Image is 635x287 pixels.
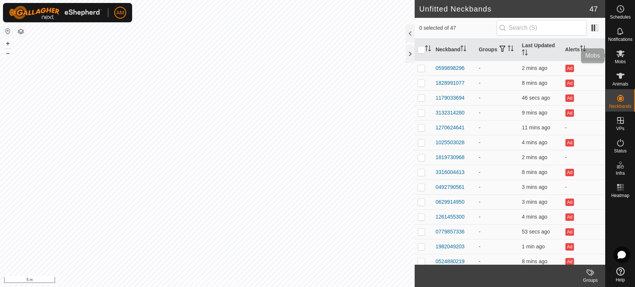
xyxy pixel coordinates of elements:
button: Ad [565,199,574,206]
span: VPs [616,126,624,131]
span: 11 Aug 2025, 6:17 pm [522,154,547,160]
button: Ad [565,243,574,251]
div: Groups [575,277,605,284]
th: Last Updated [519,39,562,61]
p-sorticon: Activate to sort [508,46,514,52]
div: 1982049203 [435,243,465,251]
a: Contact Us [215,277,237,284]
div: 0629914950 [435,198,465,206]
div: 1828991077 [435,79,465,87]
span: AM [117,9,124,17]
p-sorticon: Activate to sort [425,46,431,52]
span: 11 Aug 2025, 6:07 pm [522,125,550,130]
span: 11 Aug 2025, 6:15 pm [522,184,547,190]
td: - [476,165,519,180]
span: Help [616,278,625,282]
span: 11 Aug 2025, 6:11 pm [522,258,547,264]
button: Ad [565,80,574,87]
td: - [476,61,519,75]
input: Search (S) [497,20,587,36]
td: - [476,75,519,90]
img: Gallagher Logo [9,6,102,19]
h2: Unfitted Neckbands [419,4,590,13]
span: Heatmap [611,193,629,198]
span: 11 Aug 2025, 6:11 pm [522,169,547,175]
td: - [476,209,519,224]
span: Schedules [610,15,631,19]
td: - [562,120,605,135]
span: 11 Aug 2025, 6:17 pm [522,65,547,71]
div: 1025503028 [435,139,465,146]
span: Neckbands [609,104,631,109]
span: 11 Aug 2025, 6:14 pm [522,139,547,145]
div: 1270624641 [435,124,465,132]
button: Reset Map [3,27,12,36]
span: Infra [616,171,625,175]
td: - [476,224,519,239]
button: + [3,39,12,48]
span: 11 Aug 2025, 6:18 pm [522,244,545,249]
div: 0492790561 [435,183,465,191]
span: Notifications [608,37,632,42]
button: Ad [565,65,574,72]
p-sorticon: Activate to sort [460,46,466,52]
button: Ad [565,109,574,117]
td: - [562,150,605,165]
button: Ad [565,169,574,176]
td: - [476,194,519,209]
th: Alerts [562,39,605,61]
div: 3316004413 [435,168,465,176]
span: 47 [590,3,598,14]
div: 0599898296 [435,64,465,72]
td: - [562,180,605,194]
div: 1261455300 [435,213,465,221]
th: Neckband [433,39,476,61]
td: - [476,120,519,135]
td: - [476,254,519,269]
span: 11 Aug 2025, 6:16 pm [522,199,547,205]
a: Help [606,264,635,285]
button: Ad [565,139,574,146]
button: Ad [565,228,574,236]
td: - [476,150,519,165]
p-sorticon: Activate to sort [580,46,586,52]
span: 11 Aug 2025, 6:15 pm [522,214,547,220]
button: Ad [565,94,574,102]
div: 0524880219 [435,258,465,265]
td: - [476,239,519,254]
th: Groups [476,39,519,61]
span: 11 Aug 2025, 6:10 pm [522,80,547,86]
span: 11 Aug 2025, 6:10 pm [522,110,547,116]
td: - [476,135,519,150]
button: Ad [565,258,574,265]
div: 1179033694 [435,94,465,102]
div: 1819730968 [435,154,465,161]
span: Mobs [615,59,626,64]
span: 0 selected of 47 [419,24,496,32]
a: Privacy Policy [178,277,206,284]
td: - [476,180,519,194]
button: Ad [565,213,574,221]
div: 0779857336 [435,228,465,236]
td: - [476,105,519,120]
span: Animals [612,82,628,86]
button: – [3,49,12,58]
span: 11 Aug 2025, 6:18 pm [522,95,550,101]
span: 11 Aug 2025, 6:18 pm [522,229,550,235]
p-sorticon: Activate to sort [522,51,528,57]
td: - [476,90,519,105]
span: Status [614,149,626,153]
button: Map Layers [16,27,25,36]
div: 3132314280 [435,109,465,117]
